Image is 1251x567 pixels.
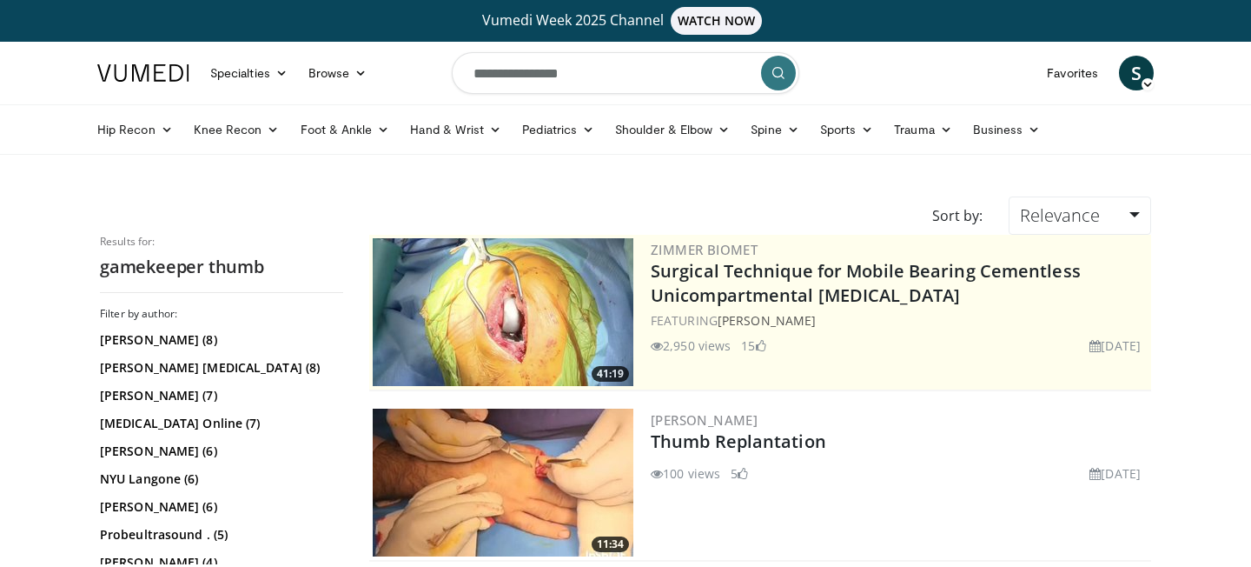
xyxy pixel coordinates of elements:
[373,238,633,386] img: e9ed289e-2b85-4599-8337-2e2b4fe0f32a.300x170_q85_crop-smart_upscale.jpg
[741,337,765,355] li: 15
[100,415,339,432] a: [MEDICAL_DATA] Online (7)
[400,112,512,147] a: Hand & Wrist
[592,537,629,552] span: 11:34
[100,470,339,488] a: NYU Langone (6)
[1119,56,1154,90] a: S
[100,526,339,544] a: Probeultrasound . (5)
[87,112,183,147] a: Hip Recon
[100,7,1151,35] a: Vumedi Week 2025 ChannelWATCH NOW
[810,112,884,147] a: Sports
[651,259,1081,307] a: Surgical Technique for Mobile Bearing Cementless Unicompartmental [MEDICAL_DATA]
[100,387,339,404] a: [PERSON_NAME] (7)
[100,256,343,278] h2: gamekeeper thumb
[100,498,339,516] a: [PERSON_NAME] (6)
[373,238,633,386] a: 41:19
[290,112,400,147] a: Foot & Ankle
[718,312,816,329] a: [PERSON_NAME]
[100,235,343,249] p: Results for:
[651,337,731,355] li: 2,950 views
[97,64,189,82] img: VuMedi Logo
[1089,464,1141,483] li: [DATE]
[1020,203,1100,227] span: Relevance
[651,430,826,453] a: Thumb Replantation
[100,443,339,460] a: [PERSON_NAME] (6)
[183,112,290,147] a: Knee Recon
[605,112,740,147] a: Shoulder & Elbow
[1009,197,1151,235] a: Relevance
[651,464,720,483] li: 100 views
[651,241,758,258] a: Zimmer Biomet
[919,197,996,235] div: Sort by:
[100,331,339,349] a: [PERSON_NAME] (8)
[512,112,605,147] a: Pediatrics
[100,307,343,321] h3: Filter by author:
[1089,337,1141,355] li: [DATE]
[963,112,1051,147] a: Business
[731,464,748,483] li: 5
[100,359,339,377] a: [PERSON_NAME] [MEDICAL_DATA] (8)
[651,311,1148,330] div: FEATURING
[200,56,298,90] a: Specialties
[298,56,378,90] a: Browse
[651,411,758,429] a: [PERSON_NAME]
[373,409,633,557] a: 11:34
[884,112,963,147] a: Trauma
[1036,56,1109,90] a: Favorites
[740,112,809,147] a: Spine
[592,366,629,382] span: 41:19
[452,52,799,94] input: Search topics, interventions
[671,7,763,35] span: WATCH NOW
[373,409,633,557] img: 86f7a411-b29c-4241-a97c-6b2d26060ca0.300x170_q85_crop-smart_upscale.jpg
